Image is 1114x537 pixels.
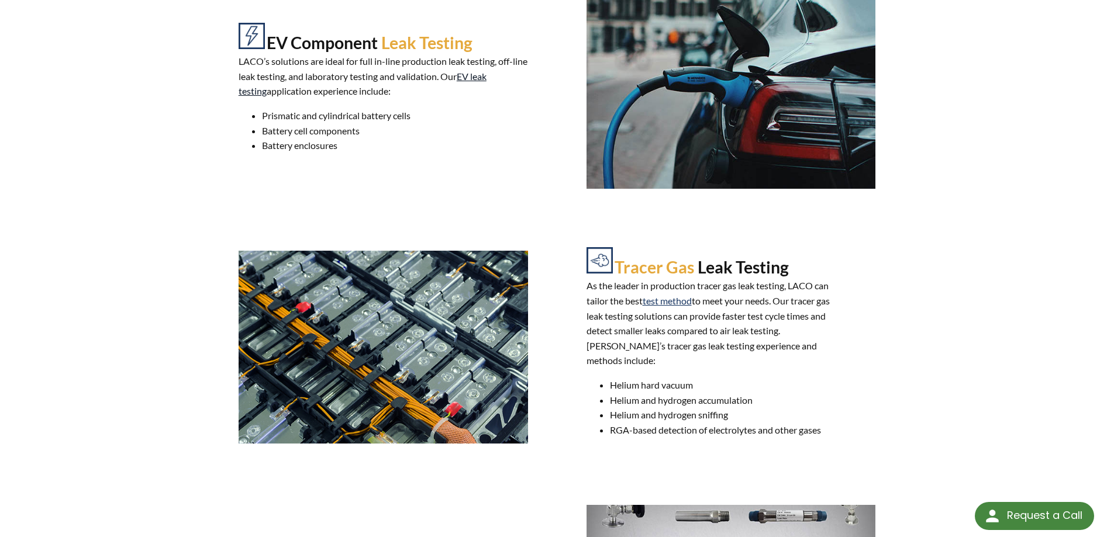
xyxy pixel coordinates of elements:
div: Request a Call [1007,502,1082,529]
h2: Leak Testing [381,33,472,53]
li: Helium hard vacuum [610,377,847,393]
li: Helium and hydrogen accumulation [610,393,847,408]
h2: EV Component [267,33,378,53]
a: EV leak testing [239,71,487,97]
img: Electric vehicle batteries [239,251,528,444]
img: Leaking gas [587,247,613,273]
img: round button [983,507,1002,525]
li: Helium and hydrogen sniffing [610,407,847,422]
img: Electric Icon [239,23,265,49]
h2: Leak Testing [698,257,789,277]
li: Battery cell components [262,123,528,138]
a: test method [643,295,692,306]
p: LACO’s solutions are ideal for full in-line production leak testing, off-line leak testing, and l... [239,54,528,99]
li: Battery enclosures [262,138,528,153]
li: Prismatic and cylindrical battery cells [262,108,528,123]
li: RGA-based detection of electrolytes and other gases [610,422,847,438]
div: Request a Call [975,502,1094,530]
p: As the leader in production tracer gas leak testing, LACO can tailor the best to meet your needs.... [587,278,847,368]
h2: Tracer Gas [615,257,694,277]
